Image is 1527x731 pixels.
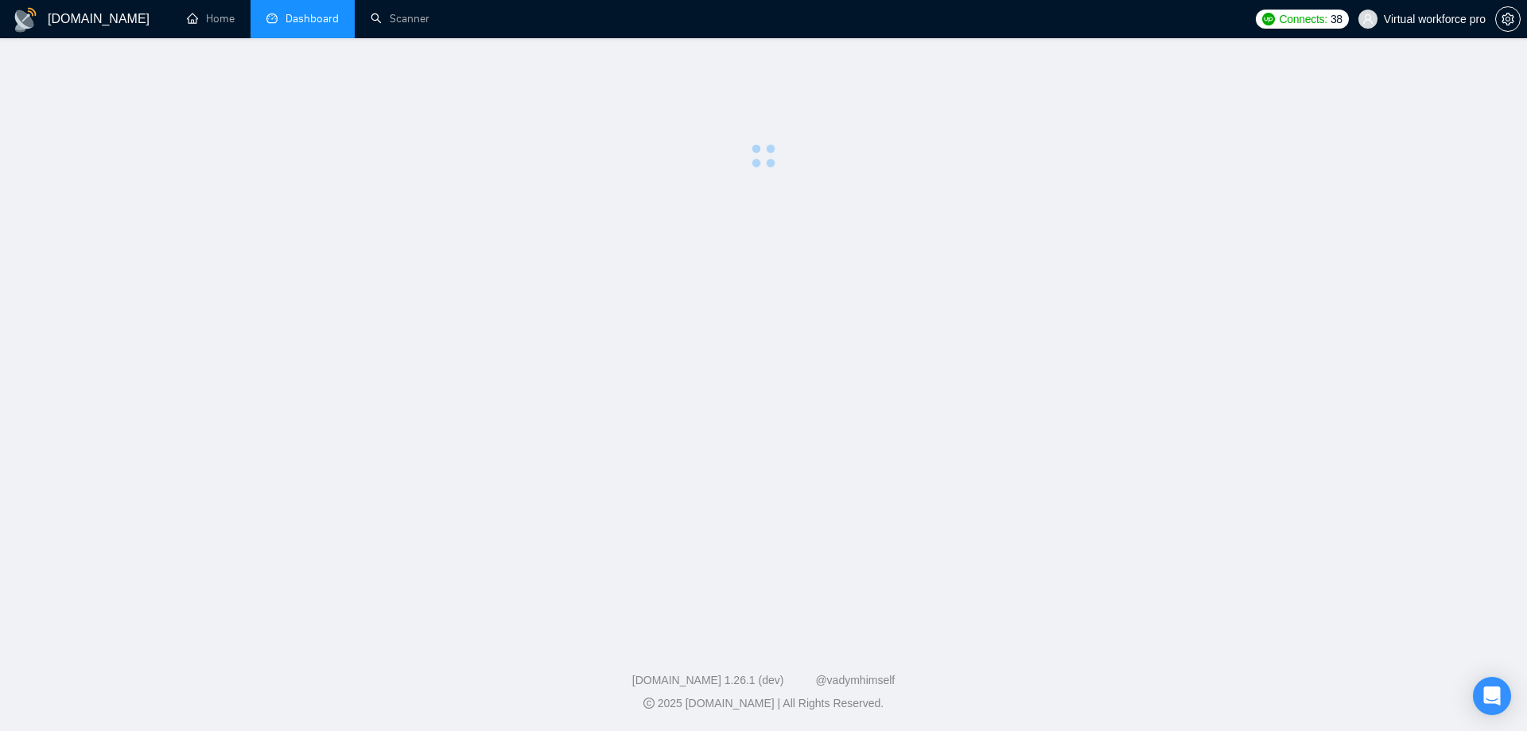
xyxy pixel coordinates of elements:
span: setting [1496,13,1520,25]
span: Dashboard [286,12,339,25]
span: dashboard [266,13,278,24]
span: Connects: [1280,10,1327,28]
a: setting [1495,13,1521,25]
a: homeHome [187,12,235,25]
span: user [1362,14,1374,25]
img: upwork-logo.png [1262,13,1275,25]
div: 2025 [DOMAIN_NAME] | All Rights Reserved. [13,695,1514,712]
a: @vadymhimself [815,674,895,686]
button: setting [1495,6,1521,32]
a: searchScanner [371,12,429,25]
a: [DOMAIN_NAME] 1.26.1 (dev) [632,674,784,686]
span: copyright [643,698,655,709]
span: 38 [1331,10,1342,28]
div: Open Intercom Messenger [1473,677,1511,715]
img: logo [13,7,38,33]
